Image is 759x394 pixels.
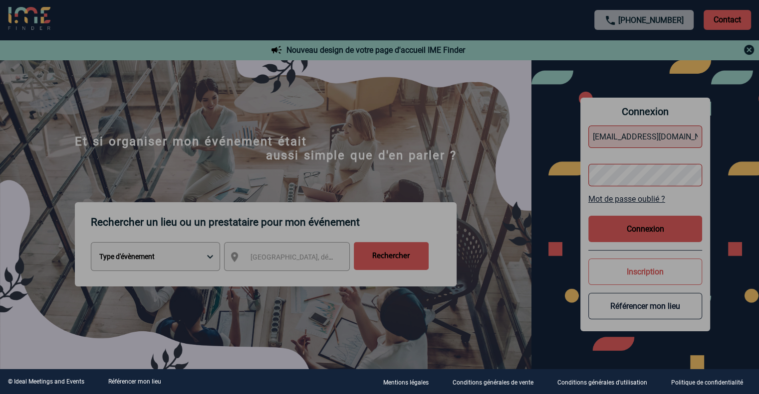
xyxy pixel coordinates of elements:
a: Référencer mon lieu [108,378,161,385]
p: Conditions générales d'utilisation [557,379,647,386]
a: Conditions générales d'utilisation [549,377,663,387]
p: Conditions générales de vente [453,379,533,386]
a: Mentions légales [375,377,445,387]
a: Conditions générales de vente [445,377,549,387]
div: © Ideal Meetings and Events [8,378,84,385]
p: Mentions légales [383,379,429,386]
p: Politique de confidentialité [671,379,743,386]
a: Politique de confidentialité [663,377,759,387]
